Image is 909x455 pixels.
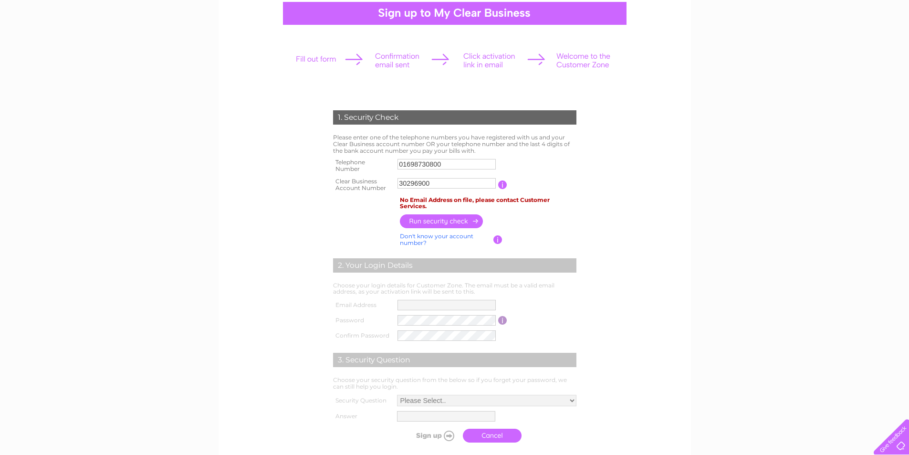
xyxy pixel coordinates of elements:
[860,41,874,48] a: Blog
[333,258,576,273] div: 2. Your Login Details
[498,180,507,189] input: Information
[331,392,395,409] th: Security Question
[331,280,579,298] td: Choose your login details for Customer Zone. The email must be a valid email address, as your act...
[331,374,579,392] td: Choose your security question from the below so if you forget your password, we can still help yo...
[331,175,396,194] th: Clear Business Account Number
[331,156,396,175] th: Telephone Number
[32,25,81,54] img: logo.png
[826,41,855,48] a: Telecoms
[498,316,507,325] input: Information
[775,41,794,48] a: Water
[333,353,576,367] div: 3. Security Question
[799,41,820,48] a: Energy
[331,132,579,156] td: Please enter one of the telephone numbers you have registered with us and your Clear Business acc...
[397,194,579,212] td: No Email Address on file, please contact Customer Services.
[463,429,522,443] a: Cancel
[880,41,903,48] a: Contact
[399,429,458,442] input: Submit
[331,328,396,343] th: Confirm Password
[331,313,396,328] th: Password
[331,297,396,313] th: Email Address
[230,5,680,46] div: Clear Business is a trading name of Verastar Limited (registered in [GEOGRAPHIC_DATA] No. 3667643...
[729,5,795,17] a: 0333 014 3131
[400,233,473,246] a: Don't know your account number?
[331,409,395,424] th: Answer
[333,110,576,125] div: 1. Security Check
[493,235,502,244] input: Information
